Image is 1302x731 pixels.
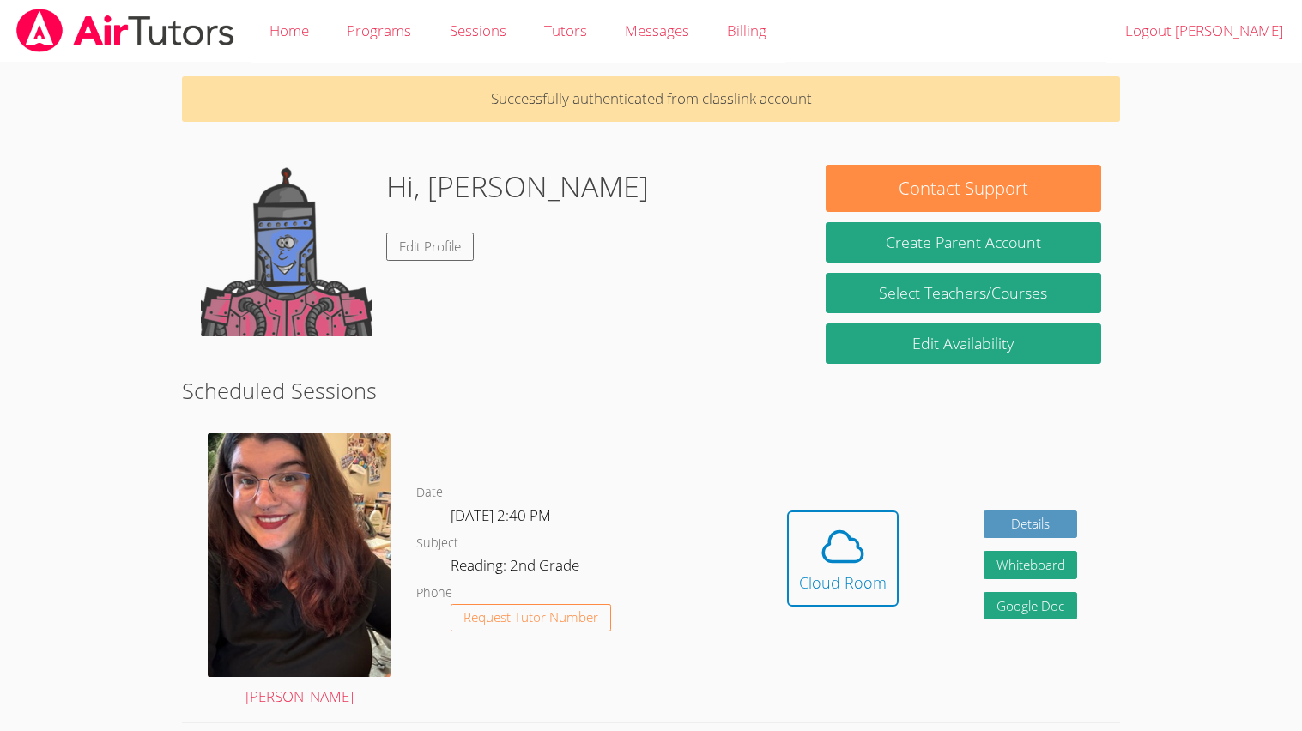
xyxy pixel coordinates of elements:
[386,165,649,208] h1: Hi, [PERSON_NAME]
[984,510,1078,539] a: Details
[386,233,474,261] a: Edit Profile
[416,533,458,554] dt: Subject
[451,553,583,583] dd: Reading: 2nd Grade
[826,222,1100,263] button: Create Parent Account
[799,571,887,595] div: Cloud Room
[826,165,1100,212] button: Contact Support
[984,592,1078,620] a: Google Doc
[826,323,1100,364] a: Edit Availability
[15,9,236,52] img: airtutors_banner-c4298cdbf04f3fff15de1276eac7730deb9818008684d7c2e4769d2f7ddbe033.png
[208,433,391,677] img: IMG_7509.jpeg
[416,482,443,504] dt: Date
[451,604,611,632] button: Request Tutor Number
[182,76,1119,122] p: Successfully authenticated from classlink account
[826,273,1100,313] a: Select Teachers/Courses
[201,165,372,336] img: default.png
[463,611,598,624] span: Request Tutor Number
[182,374,1119,407] h2: Scheduled Sessions
[787,510,899,607] button: Cloud Room
[451,505,551,525] span: [DATE] 2:40 PM
[416,583,452,604] dt: Phone
[208,433,391,710] a: [PERSON_NAME]
[625,21,689,40] span: Messages
[984,551,1078,579] button: Whiteboard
